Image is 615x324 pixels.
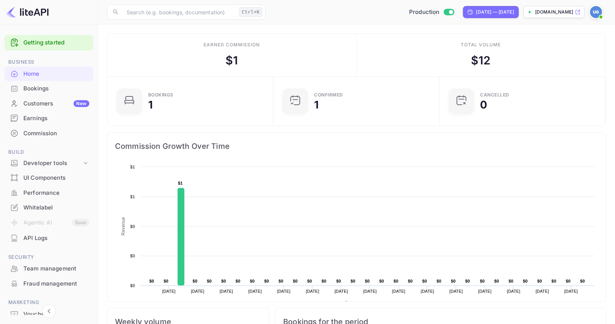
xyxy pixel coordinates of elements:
text: $0 [437,279,442,283]
text: [DATE] [478,289,492,293]
a: Earnings [5,111,93,125]
text: $0 [293,279,298,283]
text: $0 [537,279,542,283]
div: Switch to Sandbox mode [406,8,457,17]
p: [DOMAIN_NAME] [535,9,574,15]
div: UI Components [23,174,89,182]
span: Business [5,58,93,66]
text: $0 [236,279,241,283]
div: Confirmed [314,93,343,97]
text: [DATE] [536,289,549,293]
text: [DATE] [220,289,233,293]
input: Search (e.g. bookings, documentation) [122,5,236,20]
div: Fraud management [5,277,93,291]
text: [DATE] [162,289,176,293]
text: $0 [164,279,169,283]
div: Vouchers [23,310,89,319]
div: Home [23,70,89,78]
span: Security [5,253,93,261]
a: Fraud management [5,277,93,290]
div: Bookings [148,93,173,97]
text: $0 [379,279,384,283]
span: Marketing [5,298,93,307]
div: Earned commission [204,41,260,48]
a: Vouchers [5,307,93,321]
text: $0 [130,254,135,258]
text: [DATE] [507,289,521,293]
div: Customers [23,99,89,108]
div: [DATE] — [DATE] [476,9,514,15]
text: $0 [509,279,514,283]
div: Ctrl+K [239,7,262,17]
text: $0 [149,279,154,283]
div: Developer tools [23,159,82,168]
text: $0 [566,279,571,283]
div: API Logs [23,234,89,243]
text: $1 [130,165,135,169]
text: $0 [279,279,284,283]
div: Getting started [5,35,93,50]
text: $0 [580,279,585,283]
text: [DATE] [306,289,319,293]
div: CANCELLED [480,93,510,97]
text: Revenue [121,217,126,235]
a: CustomersNew [5,96,93,110]
div: 1 [314,99,319,110]
div: UI Components [5,171,93,185]
a: Bookings [5,81,93,95]
text: [DATE] [191,289,204,293]
div: $ 1 [225,52,238,69]
text: $1 [130,194,135,199]
a: Team management [5,261,93,275]
text: [DATE] [277,289,291,293]
text: $0 [394,279,399,283]
span: Production [409,8,440,17]
text: $0 [494,279,499,283]
div: Bookings [5,81,93,96]
text: $0 [480,279,485,283]
text: [DATE] [248,289,262,293]
div: Click to change the date range period [463,6,519,18]
text: $0 [207,279,212,283]
a: Whitelabel [5,200,93,214]
text: [DATE] [363,289,377,293]
text: $1 [178,181,183,185]
div: Performance [5,186,93,200]
div: Total volume [461,41,501,48]
div: Fraud management [23,280,89,288]
div: Developer tools [5,157,93,170]
div: New [74,100,89,107]
text: $0 [422,279,427,283]
div: $ 12 [471,52,491,69]
a: Getting started [23,38,89,47]
div: Whitelabel [23,203,89,212]
text: $0 [523,279,528,283]
a: Home [5,67,93,81]
text: $0 [250,279,255,283]
div: Bookings [23,84,89,93]
text: Revenue [351,301,371,306]
text: [DATE] [564,289,578,293]
text: [DATE] [334,289,348,293]
text: $0 [365,279,370,283]
text: $0 [552,279,557,283]
a: UI Components [5,171,93,185]
div: 0 [480,99,488,110]
text: $0 [130,224,135,229]
text: $0 [307,279,312,283]
a: API Logs [5,231,93,245]
text: $0 [408,279,413,283]
text: $0 [336,279,341,283]
text: $0 [465,279,470,283]
text: $0 [451,279,456,283]
div: Performance [23,189,89,197]
div: Commission [23,129,89,138]
a: Commission [5,126,93,140]
text: [DATE] [449,289,463,293]
text: [DATE] [392,289,406,293]
div: Vouchers [5,307,93,322]
button: Collapse navigation [42,304,56,318]
div: API Logs [5,231,93,246]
